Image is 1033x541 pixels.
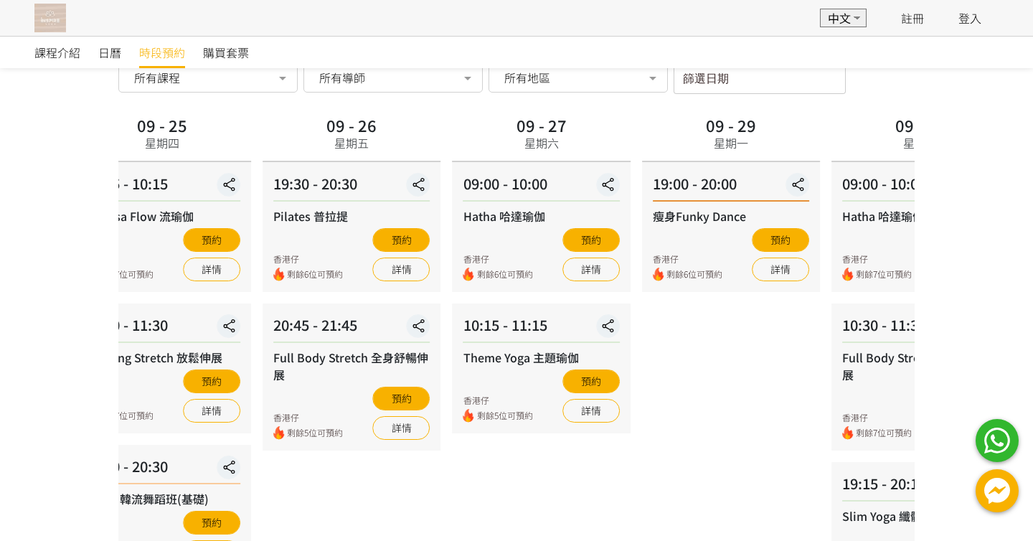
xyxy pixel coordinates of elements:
a: 詳情 [562,399,620,423]
a: 詳情 [373,258,430,281]
button: 預約 [373,228,430,252]
div: 香港仔 [84,394,154,407]
span: 剩餘7位可預約 [856,426,912,440]
span: 剩餘7位可預約 [98,268,154,281]
div: 09 - 27 [516,117,567,133]
div: 星期四 [145,134,179,151]
div: 香港仔 [273,253,343,265]
div: 19:30 - 20:30 [84,456,240,484]
a: 詳情 [752,258,809,281]
div: 星期一 [714,134,748,151]
a: 課程介紹 [34,37,80,68]
input: 篩選日期 [674,64,846,94]
img: fire.png [463,268,474,281]
img: fire.png [842,426,853,440]
div: 香港仔 [653,253,722,265]
span: 剩餘5位可預約 [477,409,533,423]
button: 預約 [373,387,430,410]
div: 香港仔 [842,411,912,424]
div: K-pop 韓流舞蹈班(基礎) [84,490,240,507]
button: 預約 [183,228,240,252]
a: 詳情 [373,416,430,440]
a: 詳情 [183,399,240,423]
div: 09 - 30 [895,117,945,133]
div: Full Body Stretch 全身舒暢伸展 [273,349,430,383]
span: 剩餘7位可預約 [98,409,154,423]
span: 所有地區 [504,70,550,85]
a: 註冊 [901,9,924,27]
div: 09 - 26 [326,117,377,133]
button: 預約 [183,370,240,393]
div: 星期二 [903,134,938,151]
span: 剩餘6位可預約 [477,268,533,281]
div: 瘦身Funky Dance [653,207,809,225]
div: Hatha 哈達瑜伽 [842,207,999,225]
span: 時段預約 [139,44,185,61]
div: Hatha 哈達瑜伽 [463,207,620,225]
div: 星期六 [524,134,559,151]
img: fire.png [653,268,664,281]
div: 10:30 - 11:30 [84,314,240,343]
div: 19:00 - 20:00 [653,173,809,202]
span: 所有導師 [319,70,365,85]
div: 香港仔 [463,253,533,265]
span: 所有課程 [134,70,180,85]
a: 登入 [958,9,981,27]
div: 09 - 25 [137,117,187,133]
button: 預約 [562,228,620,252]
div: 09:15 - 10:15 [84,173,240,202]
div: 香港仔 [463,394,533,407]
div: Relaxing Stretch 放鬆伸展 [84,349,240,366]
span: 日曆 [98,44,121,61]
img: fire.png [273,426,284,440]
div: 星期五 [334,134,369,151]
div: 香港仔 [84,253,154,265]
div: Full Body Stretch 全身舒暢伸展 [842,349,999,383]
div: 09:00 - 10:00 [463,173,620,202]
a: 詳情 [183,258,240,281]
img: fire.png [842,268,853,281]
a: 日曆 [98,37,121,68]
button: 預約 [562,370,620,393]
img: fire.png [463,409,474,423]
div: Vinyasa Flow 流瑜伽 [84,207,240,225]
div: Slim Yoga 纖體瑜珈 [842,507,999,524]
span: 購買套票 [203,44,249,61]
div: 09 - 29 [706,117,756,133]
div: Theme Yoga 主題瑜伽 [463,349,620,366]
img: T57dtJh47iSJKDtQ57dN6xVUMYY2M0XQuGF02OI4.png [34,4,66,32]
span: 剩餘7位可預約 [856,268,912,281]
span: 剩餘5位可預約 [287,426,343,440]
div: 09:00 - 10:00 [842,173,999,202]
div: 19:30 - 20:30 [273,173,430,202]
div: 香港仔 [842,253,912,265]
div: 10:15 - 11:15 [463,314,620,343]
img: fire.png [273,268,284,281]
span: 剩餘6位可預約 [287,268,343,281]
div: 香港仔 [273,411,343,424]
a: 詳情 [562,258,620,281]
button: 預約 [183,511,240,535]
button: 預約 [752,228,809,252]
span: 剩餘6位可預約 [666,268,722,281]
div: 20:45 - 21:45 [273,314,430,343]
span: 課程介紹 [34,44,80,61]
div: 19:15 - 20:15 [842,473,999,502]
a: 時段預約 [139,37,185,68]
div: Pilates 普拉提 [273,207,430,225]
div: 10:30 - 11:30 [842,314,999,343]
a: 購買套票 [203,37,249,68]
